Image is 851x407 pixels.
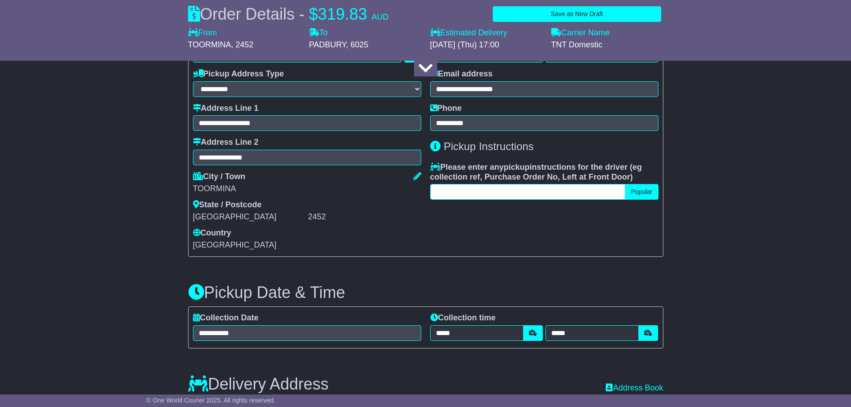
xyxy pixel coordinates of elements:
div: TNT Domestic [551,40,663,50]
span: [GEOGRAPHIC_DATA] [193,240,277,249]
h3: Delivery Address [188,375,329,393]
label: Pickup Address Type [193,69,284,79]
div: 2452 [308,212,421,222]
span: AUD [372,13,389,21]
label: State / Postcode [193,200,262,210]
label: From [188,28,217,38]
span: PADBURY [309,40,346,49]
span: $ [309,5,318,23]
span: 319.83 [318,5,367,23]
label: Phone [430,104,462,113]
span: Pickup Instructions [444,140,533,152]
span: , 2452 [231,40,253,49]
span: TOORMINA [188,40,231,49]
span: , 6025 [346,40,369,49]
div: Order Details - [188,4,389,24]
button: Popular [625,184,658,200]
label: Collection Date [193,313,259,323]
div: [DATE] (Thu) 17:00 [430,40,542,50]
button: Save as New Draft [493,6,661,22]
span: © One World Courier 2025. All rights reserved. [147,397,276,404]
label: Estimated Delivery [430,28,542,38]
label: Collection time [430,313,496,323]
span: pickup [504,163,530,172]
span: eg collection ref, Purchase Order No, Left at Front Door [430,163,642,181]
label: Country [193,228,231,238]
label: Please enter any instructions for the driver ( ) [430,163,658,182]
h3: Pickup Date & Time [188,284,663,302]
div: [GEOGRAPHIC_DATA] [193,212,306,222]
label: City / Town [193,172,246,182]
label: Address Line 1 [193,104,259,113]
label: To [309,28,328,38]
div: TOORMINA [193,184,421,194]
a: Address Book [606,383,663,392]
label: Address Line 2 [193,138,259,147]
label: Carrier Name [551,28,610,38]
